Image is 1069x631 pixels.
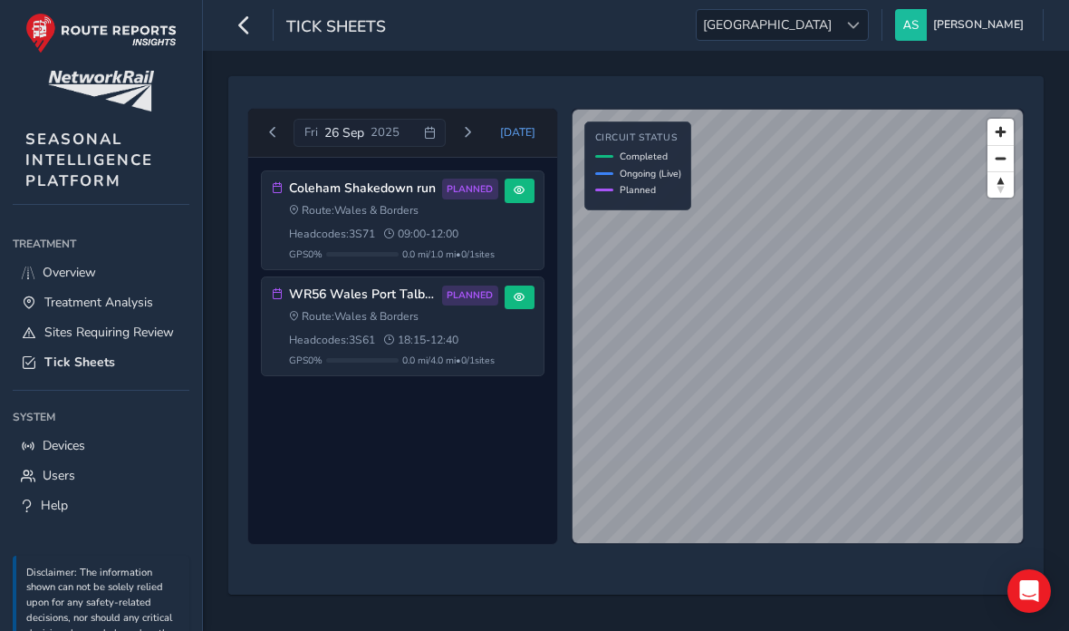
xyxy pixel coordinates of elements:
[573,110,1023,616] canvas: Map
[697,10,838,40] span: [GEOGRAPHIC_DATA]
[488,119,548,146] button: Today
[13,431,189,461] a: Devices
[371,124,400,141] span: 2025
[289,309,419,324] span: Route: Wales & Borders
[1007,569,1051,613] div: Open Intercom Messenger
[41,497,68,514] span: Help
[286,15,386,41] span: Tick Sheets
[447,182,493,197] span: PLANNED
[402,248,495,261] span: 0.0 mi / 1.0 mi • 0 / 1 sites
[43,467,75,484] span: Users
[895,9,1030,41] button: [PERSON_NAME]
[447,288,493,303] span: PLANNED
[44,294,153,311] span: Treatment Analysis
[452,121,482,144] button: Next day
[43,437,85,454] span: Devices
[289,181,436,197] h3: Coleham Shakedown run
[933,9,1024,41] span: [PERSON_NAME]
[384,227,458,241] span: 09:00 - 12:00
[13,287,189,317] a: Treatment Analysis
[25,13,177,53] img: rr logo
[289,354,323,367] span: GPS 0 %
[13,230,189,257] div: Treatment
[13,257,189,287] a: Overview
[44,354,115,371] span: Tick Sheets
[258,121,288,144] button: Previous day
[13,490,189,520] a: Help
[595,132,681,144] h4: Circuit Status
[987,145,1014,171] button: Zoom out
[895,9,927,41] img: diamond-layout
[620,150,668,163] span: Completed
[620,183,656,197] span: Planned
[304,124,318,141] span: Fri
[13,347,189,377] a: Tick Sheets
[289,227,375,241] span: Headcodes: 3S71
[500,125,535,140] span: [DATE]
[48,71,154,112] img: customer logo
[43,264,96,281] span: Overview
[25,129,153,191] span: SEASONAL INTELLIGENCE PLATFORM
[289,203,419,218] span: Route: Wales & Borders
[987,171,1014,198] button: Reset bearing to north
[13,403,189,431] div: System
[324,124,364,141] span: 26 Sep
[289,248,323,261] span: GPS 0 %
[13,317,189,347] a: Sites Requiring Review
[402,354,495,367] span: 0.0 mi / 4.0 mi • 0 / 1 sites
[13,461,189,490] a: Users
[289,287,436,303] h3: WR56 Wales Port Talbot Shakedown Circuit
[384,333,458,347] span: 18:15 - 12:40
[987,119,1014,145] button: Zoom in
[44,324,174,341] span: Sites Requiring Review
[289,333,375,347] span: Headcodes: 3S61
[620,167,681,180] span: Ongoing (Live)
